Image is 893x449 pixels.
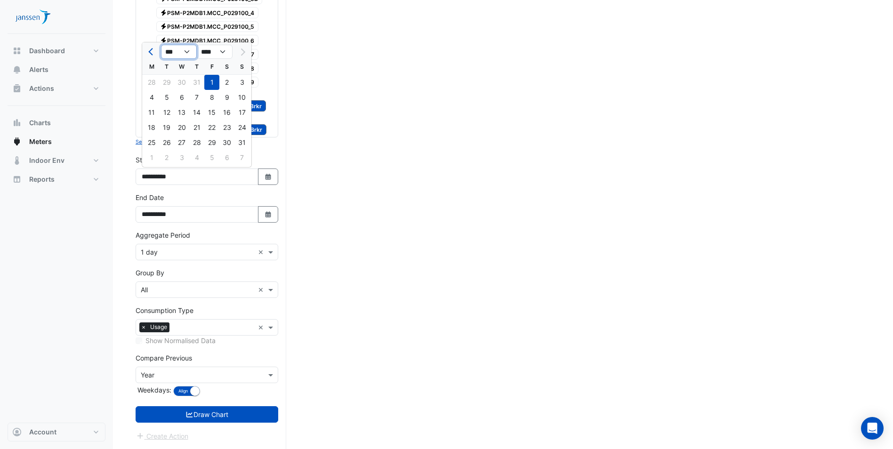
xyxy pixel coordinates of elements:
[219,135,234,150] div: 30
[161,45,197,59] select: Select month
[12,175,22,184] app-icon: Reports
[234,105,249,120] div: Sunday, August 17, 2025
[12,84,22,93] app-icon: Actions
[144,105,159,120] div: 11
[8,423,105,441] button: Account
[12,65,22,74] app-icon: Alerts
[136,268,164,278] label: Group By
[234,59,249,74] div: S
[174,75,189,90] div: 30
[159,75,174,90] div: Tuesday, July 29, 2025
[258,247,266,257] span: Clear
[219,75,234,90] div: Saturday, August 2, 2025
[144,120,159,135] div: 18
[174,135,189,150] div: Wednesday, August 27, 2025
[189,105,204,120] div: Thursday, August 14, 2025
[219,75,234,90] div: 2
[258,322,266,332] span: Clear
[136,353,192,363] label: Compare Previous
[156,35,259,46] span: PSM-P2MDB1.MCC_P029100_6
[234,105,249,120] div: 17
[139,322,148,332] span: ×
[234,90,249,105] div: 10
[189,59,204,74] div: T
[159,135,174,150] div: Tuesday, August 26, 2025
[8,132,105,151] button: Meters
[258,285,266,295] span: Clear
[204,135,219,150] div: Friday, August 29, 2025
[174,135,189,150] div: 27
[159,135,174,150] div: 26
[219,90,234,105] div: 9
[159,105,174,120] div: 12
[29,118,51,128] span: Charts
[144,90,159,105] div: 4
[12,118,22,128] app-icon: Charts
[197,45,233,59] select: Select year
[189,105,204,120] div: 14
[234,90,249,105] div: Sunday, August 10, 2025
[219,120,234,135] div: 23
[146,44,157,59] button: Previous month
[136,305,193,315] label: Consumption Type
[204,59,219,74] div: F
[29,427,56,437] span: Account
[136,155,167,165] label: Start Date
[136,137,178,146] button: Select Reportable
[160,37,167,44] fa-icon: Electricity
[174,120,189,135] div: Wednesday, August 20, 2025
[29,46,65,56] span: Dashboard
[12,46,22,56] app-icon: Dashboard
[8,60,105,79] button: Alerts
[29,137,52,146] span: Meters
[159,120,174,135] div: 19
[8,151,105,170] button: Indoor Env
[8,113,105,132] button: Charts
[264,210,273,218] fa-icon: Select Date
[174,105,189,120] div: Wednesday, August 13, 2025
[219,90,234,105] div: Saturday, August 9, 2025
[219,120,234,135] div: Saturday, August 23, 2025
[234,120,249,135] div: Sunday, August 24, 2025
[159,90,174,105] div: Tuesday, August 5, 2025
[861,417,884,440] div: Open Intercom Messenger
[189,135,204,150] div: Thursday, August 28, 2025
[204,75,219,90] div: Friday, August 1, 2025
[204,105,219,120] div: Friday, August 15, 2025
[204,135,219,150] div: 29
[159,105,174,120] div: Tuesday, August 12, 2025
[136,406,278,423] button: Draw Chart
[174,105,189,120] div: 13
[204,90,219,105] div: 8
[174,120,189,135] div: 20
[156,7,259,18] span: PSM-P2MDB1.MCC_P029100_4
[189,90,204,105] div: Thursday, August 7, 2025
[156,21,259,32] span: PSM-P2MDB1.MCC_P029100_5
[136,385,171,395] label: Weekdays:
[234,120,249,135] div: 24
[144,105,159,120] div: Monday, August 11, 2025
[136,431,189,439] app-escalated-ticket-create-button: Please draw the charts first
[219,135,234,150] div: Saturday, August 30, 2025
[204,105,219,120] div: 15
[189,75,204,90] div: 31
[204,120,219,135] div: 22
[159,90,174,105] div: 5
[204,90,219,105] div: Friday, August 8, 2025
[144,120,159,135] div: Monday, August 18, 2025
[144,135,159,150] div: Monday, August 25, 2025
[148,322,169,332] span: Usage
[145,336,216,345] label: Show Normalised Data
[8,41,105,60] button: Dashboard
[29,65,48,74] span: Alerts
[189,75,204,90] div: Thursday, July 31, 2025
[219,59,234,74] div: S
[189,120,204,135] div: 21
[204,75,219,90] div: 1
[12,156,22,165] app-icon: Indoor Env
[136,336,278,345] div: Selected meters/streams do not support normalisation
[234,75,249,90] div: Sunday, August 3, 2025
[174,90,189,105] div: 6
[234,135,249,150] div: Sunday, August 31, 2025
[144,75,159,90] div: Monday, July 28, 2025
